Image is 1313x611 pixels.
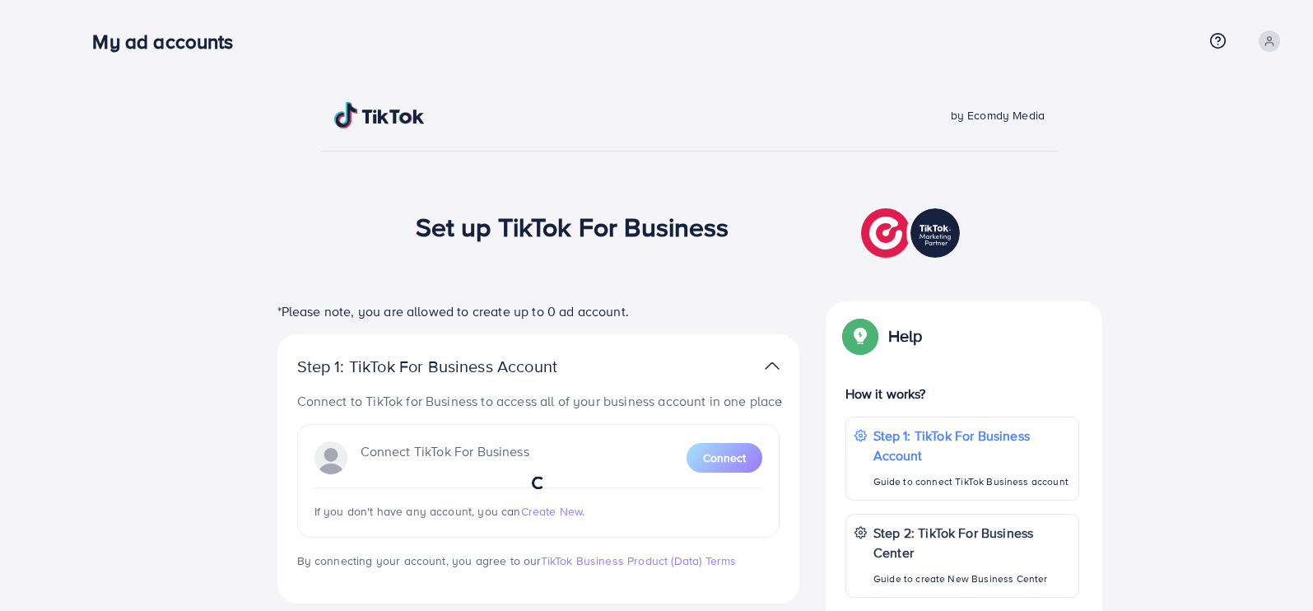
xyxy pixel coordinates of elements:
[873,523,1070,562] p: Step 2: TikTok For Business Center
[845,321,875,351] img: Popup guide
[873,472,1070,492] p: Guide to connect TikTok Business account
[297,357,610,376] p: Step 1: TikTok For Business Account
[277,301,799,321] p: *Please note, you are allowed to create up to 0 ad account.
[845,384,1079,403] p: How it works?
[416,211,729,242] h1: Set up TikTok For Business
[951,107,1045,124] span: by Ecomdy Media
[873,426,1070,465] p: Step 1: TikTok For Business Account
[765,354,780,378] img: TikTok partner
[92,30,246,54] h3: My ad accounts
[334,102,425,128] img: TikTok
[861,204,964,262] img: TikTok partner
[873,569,1070,589] p: Guide to create New Business Center
[888,326,923,346] p: Help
